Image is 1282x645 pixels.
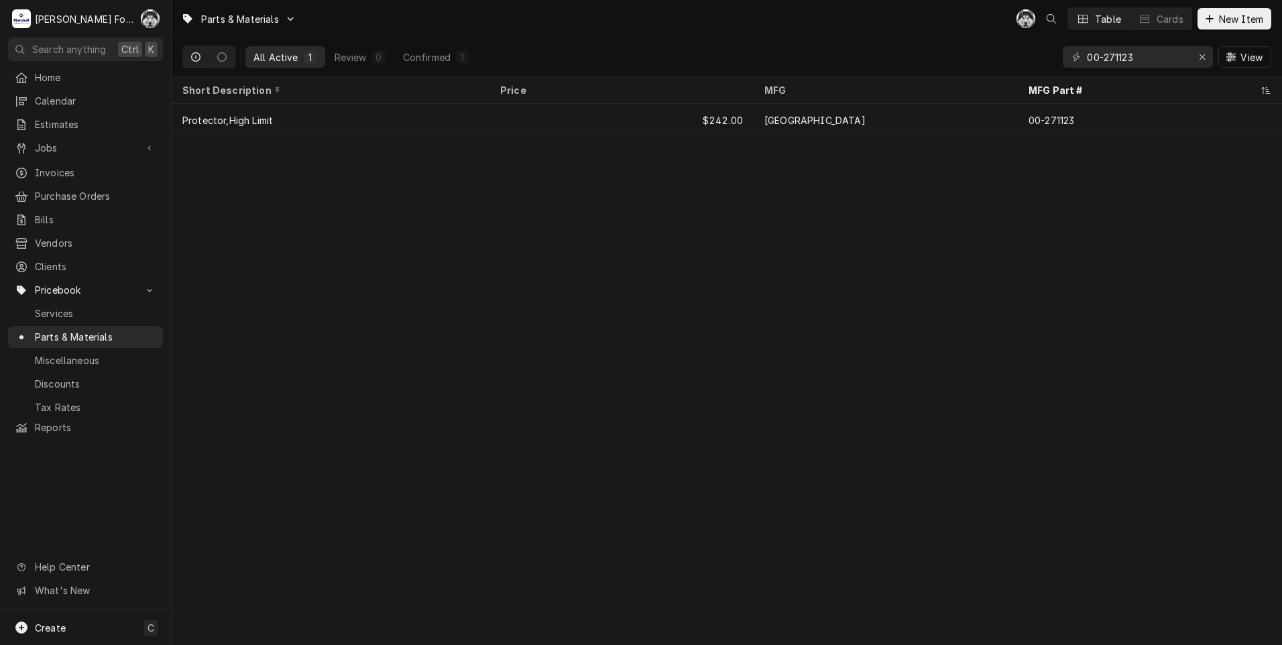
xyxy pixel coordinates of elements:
button: Erase input [1191,46,1213,68]
span: Search anything [32,42,106,56]
span: Services [35,306,156,320]
div: Table [1095,12,1121,26]
a: Calendar [8,90,163,112]
span: View [1238,50,1265,64]
span: New Item [1216,12,1266,26]
div: Chris Murphy (103)'s Avatar [141,9,160,28]
a: Bills [8,209,163,231]
span: Jobs [35,141,136,155]
span: Purchase Orders [35,189,156,203]
span: Tax Rates [35,400,156,414]
div: Short Description [182,83,476,97]
span: Pricebook [35,283,136,297]
div: Cards [1157,12,1183,26]
span: K [148,42,154,56]
a: Go to What's New [8,579,163,601]
a: Home [8,66,163,89]
a: Vendors [8,232,163,254]
a: Purchase Orders [8,185,163,207]
span: Estimates [35,117,156,131]
span: Ctrl [121,42,139,56]
span: Parts & Materials [35,330,156,344]
div: 1 [306,50,314,64]
a: Go to Pricebook [8,279,163,301]
div: [PERSON_NAME] Food Equipment Service [35,12,133,26]
button: New Item [1198,8,1271,30]
div: 0 [375,50,383,64]
span: Discounts [35,377,156,391]
div: M [12,9,31,28]
span: Parts & Materials [201,12,279,26]
div: Protector,High Limit [182,113,273,127]
span: C [148,621,154,635]
div: [GEOGRAPHIC_DATA] [764,113,866,127]
a: Reports [8,416,163,438]
a: Miscellaneous [8,349,163,371]
a: Go to Help Center [8,556,163,578]
div: C( [1016,9,1035,28]
button: Search anythingCtrlK [8,38,163,61]
a: Go to Parts & Materials [176,8,302,30]
a: Services [8,302,163,325]
div: Review [335,50,367,64]
div: Price [500,83,740,97]
div: Confirmed [403,50,451,64]
div: MFG [764,83,1004,97]
span: Miscellaneous [35,353,156,367]
span: Clients [35,259,156,274]
a: Discounts [8,373,163,395]
a: Go to Jobs [8,137,163,159]
div: Chris Murphy (103)'s Avatar [1016,9,1035,28]
div: Marshall Food Equipment Service's Avatar [12,9,31,28]
span: What's New [35,583,155,597]
div: $242.00 [489,104,754,136]
span: Vendors [35,236,156,250]
div: C( [141,9,160,28]
button: Open search [1041,8,1062,30]
span: Help Center [35,560,155,574]
span: Invoices [35,166,156,180]
span: Reports [35,420,156,434]
span: Bills [35,213,156,227]
a: Invoices [8,162,163,184]
div: MFG Part # [1029,83,1258,97]
div: 1 [459,50,467,64]
a: Parts & Materials [8,326,163,348]
span: Create [35,622,66,634]
a: Estimates [8,113,163,135]
div: All Active [253,50,298,64]
input: Keyword search [1087,46,1187,68]
div: 00-271123 [1029,113,1074,127]
a: Tax Rates [8,396,163,418]
span: Home [35,70,156,84]
a: Clients [8,255,163,278]
button: View [1218,46,1271,68]
span: Calendar [35,94,156,108]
